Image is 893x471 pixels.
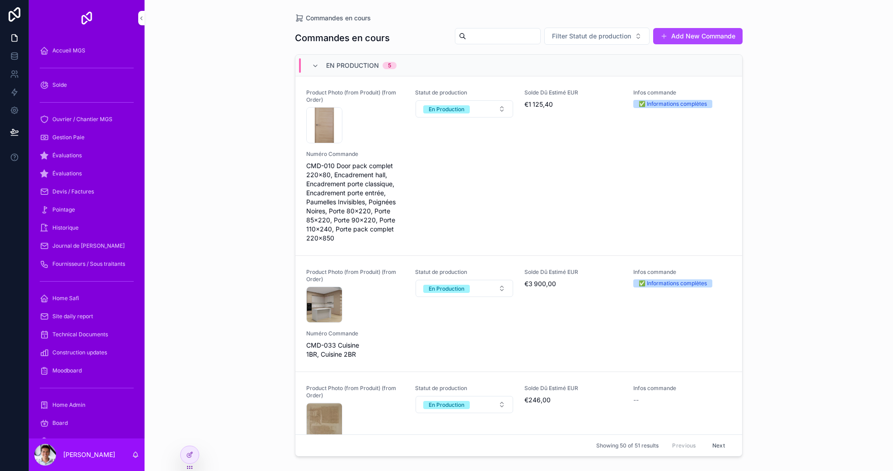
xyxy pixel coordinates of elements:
[429,105,464,113] div: En Production
[639,100,707,108] div: ✅ Informations complètes
[52,242,125,250] span: Journal de [PERSON_NAME]
[52,349,107,356] span: Construction updates
[52,188,94,195] span: Devis / Factures
[34,433,139,449] a: Reporting
[524,268,622,276] span: Solde Dû Estimé EUR
[639,279,707,287] div: ✅ Informations complètes
[388,62,391,69] div: 5
[34,147,139,164] a: Évaluations
[34,42,139,59] a: Accueil MGS
[524,385,622,392] span: Solde Dû Estimé EUR
[52,116,112,123] span: Ouvrier / Chantier MGS
[306,341,404,359] span: CMD-033 Cuisine 1BR, Cuisine 2BR
[34,290,139,306] a: Home Safi
[34,184,139,200] a: Devis / Factures
[416,280,513,297] button: Select Button
[633,396,639,405] span: --
[306,14,371,23] span: Commandes en cours
[34,397,139,413] a: Home Admin
[34,415,139,431] a: Board
[52,419,68,427] span: Board
[524,89,622,96] span: Solde Dû Estimé EUR
[653,28,743,44] button: Add New Commande
[415,268,513,276] span: Statut de production
[34,326,139,343] a: Technical Documents
[326,61,379,70] span: En Production
[34,77,139,93] a: Solde
[52,134,84,141] span: Gestion Paie
[295,14,371,23] a: Commandes en cours
[34,111,139,127] a: Ouvrier / Chantier MGS
[306,151,404,158] span: Numéro Commande
[306,89,404,104] span: Product Photo (from Produit) (from Order)
[52,401,85,409] span: Home Admin
[306,330,404,337] span: Numéro Commande
[416,396,513,413] button: Select Button
[306,385,404,399] span: Product Photo (from Produit) (from Order)
[52,152,82,159] span: Évaluations
[552,32,631,41] span: Filter Statut de production
[34,363,139,379] a: Moodboard
[34,165,139,182] a: Évaluations
[52,47,85,54] span: Accueil MGS
[415,89,513,96] span: Statut de production
[34,238,139,254] a: Journal de [PERSON_NAME]
[596,442,659,449] span: Showing 50 of 51 results
[52,367,82,374] span: Moodboard
[524,279,622,288] span: €3 900,00
[52,170,82,177] span: Évaluations
[79,11,94,25] img: App logo
[29,36,145,438] div: scrollable content
[34,256,139,272] a: Fournisseurs / Sous traitants
[52,206,75,213] span: Pointage
[524,396,622,405] span: €246,00
[52,81,67,89] span: Solde
[633,89,731,96] span: Infos commande
[63,450,115,459] p: [PERSON_NAME]
[34,308,139,325] a: Site daily report
[415,385,513,392] span: Statut de production
[416,100,513,118] button: Select Button
[34,202,139,218] a: Pointage
[52,331,108,338] span: Technical Documents
[306,161,404,243] span: CMD-010 Door pack complet 220x80, Encadrement hall, Encadrement porte classique, Encadrement port...
[429,285,464,293] div: En Production
[633,385,731,392] span: Infos commande
[306,268,404,283] span: Product Photo (from Produit) (from Order)
[706,438,731,452] button: Next
[295,32,390,44] h1: Commandes en cours
[52,224,79,231] span: Historique
[52,295,79,302] span: Home Safi
[34,220,139,236] a: Historique
[524,100,622,109] span: €1 125,40
[52,260,125,268] span: Fournisseurs / Sous traitants
[52,313,93,320] span: Site daily report
[544,28,650,45] button: Select Button
[52,438,77,445] span: Reporting
[34,344,139,361] a: Construction updates
[429,401,464,409] div: En Production
[34,129,139,146] a: Gestion Paie
[633,268,731,276] span: Infos commande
